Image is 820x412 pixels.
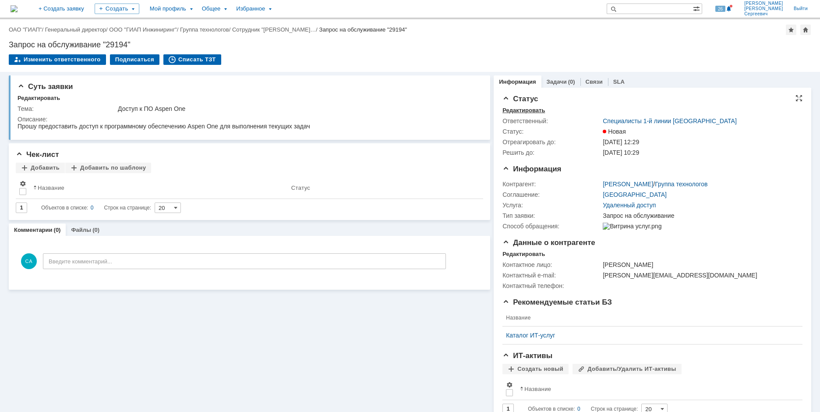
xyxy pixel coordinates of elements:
span: Настройки [19,180,26,187]
span: 26 [715,6,725,12]
div: Ответственный: [502,117,601,124]
a: Сотрудник "[PERSON_NAME]… [232,26,316,33]
a: ОАО "ГИАП" [9,26,42,33]
div: [PERSON_NAME] [603,261,798,268]
div: (0) [568,78,575,85]
div: Статус [291,185,310,191]
div: / [9,26,45,33]
a: Информация [499,78,536,85]
div: Запрос на обслуживание "29194" [319,26,407,33]
span: Расширенный поиск [693,4,702,12]
span: ИТ-активы [502,352,552,360]
div: Услуга: [502,202,601,209]
div: Соглашение: [502,191,601,198]
div: Тип заявки: [502,212,601,219]
div: Редактировать [502,251,545,258]
th: Название [502,309,795,327]
span: Суть заявки [18,82,73,91]
a: Связи [586,78,603,85]
div: (0) [92,227,99,233]
div: Контактное лицо: [502,261,601,268]
div: Контактный телефон: [502,282,601,289]
div: Тема: [18,105,116,112]
a: Группа технологов [180,26,229,33]
div: Создать [95,4,139,14]
div: Контактный e-mail: [502,272,601,279]
div: Редактировать [502,107,545,114]
a: Удаленный доступ [603,202,656,209]
div: / [603,181,707,188]
span: Информация [502,165,561,173]
div: Отреагировать до: [502,139,601,146]
div: / [180,26,232,33]
span: [DATE] 10:29 [603,149,639,156]
a: Комментарии [14,227,53,233]
th: Название [30,177,288,199]
span: Чек-лист [16,150,59,159]
span: Новая [603,128,626,135]
div: / [45,26,110,33]
a: Задачи [547,78,567,85]
a: ООО "ГИАП Инжиниринг" [109,26,177,33]
div: Решить до: [502,149,601,156]
span: Данные о контрагенте [502,238,595,247]
span: СА [21,253,37,269]
th: Статус [288,177,476,199]
div: Способ обращения: [502,223,601,230]
a: [PERSON_NAME] [603,181,653,188]
div: Доступ к ПО Aspen One [118,105,477,112]
span: [PERSON_NAME] [744,1,783,6]
div: [PERSON_NAME][EMAIL_ADDRESS][DOMAIN_NAME] [603,272,798,279]
img: Витрина услуг.png [603,223,661,230]
div: 0 [91,202,94,213]
div: Название [524,386,551,392]
div: / [109,26,180,33]
span: Статус [502,95,538,103]
span: Настройки [506,381,513,388]
div: Сделать домашней страницей [800,25,811,35]
div: / [232,26,319,33]
div: Редактировать [18,95,60,102]
span: Сергеевич [744,11,783,17]
span: Объектов в списке: [528,406,575,412]
div: Добавить в избранное [786,25,796,35]
a: Файлы [71,227,91,233]
a: Специалисты 1-й линии [GEOGRAPHIC_DATA] [603,117,737,124]
div: Контрагент: [502,181,601,188]
a: Группа технологов [655,181,707,188]
img: logo [11,5,18,12]
i: Строк на странице: [41,202,151,213]
span: Рекомендуемые статьи БЗ [502,298,612,306]
a: SLA [613,78,625,85]
div: (0) [54,227,61,233]
div: Описание: [18,116,479,123]
div: Название [38,185,64,191]
div: На всю страницу [795,95,802,102]
th: Название [516,378,795,400]
a: Перейти на домашнюю страницу [11,5,18,12]
span: [DATE] 12:29 [603,139,639,146]
a: Каталог ИТ-услуг [506,332,792,339]
div: Запрос на обслуживание "29194" [9,40,811,49]
a: Генеральный директор [45,26,106,33]
span: [PERSON_NAME] [744,6,783,11]
div: Статус: [502,128,601,135]
a: [GEOGRAPHIC_DATA] [603,191,667,198]
span: Объектов в списке: [41,205,88,211]
div: Запрос на обслуживание [603,212,798,219]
